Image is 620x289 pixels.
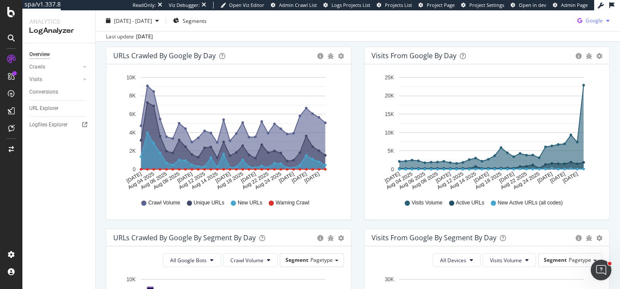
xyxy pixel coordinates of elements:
text: 10K [127,276,136,283]
div: Viz Debugger: [169,2,200,9]
div: circle-info [317,53,323,59]
div: bug [328,235,334,241]
div: ReadOnly: [133,2,156,9]
a: Visits [29,75,81,84]
text: [DATE] [176,171,193,184]
text: 10K [127,75,136,81]
text: 0 [391,166,394,173]
text: 6K [129,111,136,117]
text: [DATE] [536,171,554,184]
div: Crawls [29,63,45,72]
text: Aug 06 2025 [398,171,426,191]
span: All Google Bots [170,257,207,264]
div: bug [586,235,592,241]
a: Crawls [29,63,81,72]
text: [DATE] [214,171,232,184]
div: Visits [29,75,42,84]
a: Projects List [377,2,412,9]
a: URL Explorer [29,104,89,113]
text: [DATE] [384,171,401,184]
a: Open in dev [511,2,546,9]
text: [DATE] [549,171,566,184]
text: Aug 06 2025 [139,171,168,191]
svg: A chart. [113,71,344,191]
span: New URLs [238,199,262,207]
span: Crawl Volume [148,199,180,207]
div: Overview [29,50,50,59]
text: [DATE] [434,171,452,184]
div: gear [338,53,344,59]
text: Aug 18 2025 [216,171,244,191]
text: [DATE] [473,171,490,184]
a: Open Viz Editor [220,2,264,9]
div: Analytics [29,17,88,26]
div: Last update [106,33,153,41]
span: Pagetype [310,256,333,264]
text: [DATE] [125,171,143,184]
span: Admin Page [561,2,588,8]
div: bug [328,53,334,59]
text: Aug 12 2025 [178,171,206,191]
text: [DATE] [278,171,295,184]
button: Visits Volume [483,253,536,267]
text: 2K [129,148,136,154]
span: Project Settings [469,2,504,8]
div: URL Explorer [29,104,59,113]
text: 15K [385,111,394,117]
text: Aug 04 2025 [385,171,414,191]
div: gear [338,235,344,241]
button: All Devices [433,253,480,267]
a: Logfiles Explorer [29,120,89,129]
text: 10K [385,130,394,136]
text: Aug 08 2025 [152,171,181,191]
span: Project Page [427,2,455,8]
div: circle-info [576,235,582,241]
text: 8K [129,93,136,99]
span: Segment [544,256,567,264]
span: Segment [285,256,308,264]
span: Crawl Volume [230,257,263,264]
div: circle-info [317,235,323,241]
a: Project Settings [461,2,504,9]
text: Aug 22 2025 [499,171,528,191]
span: All Devices [440,257,466,264]
span: Open Viz Editor [229,2,264,8]
div: bug [586,53,592,59]
span: New Active URLs (all codes) [498,199,563,207]
button: Segments [170,14,210,28]
text: Aug 08 2025 [411,171,439,191]
button: Google [574,14,613,28]
span: Google [586,17,603,24]
div: gear [596,235,602,241]
text: [DATE] [562,171,579,184]
text: [DATE] [240,171,257,184]
text: 0 [133,166,136,173]
div: Visits from Google by day [372,51,456,60]
text: Aug 04 2025 [127,171,155,191]
button: All Google Bots [163,253,221,267]
span: Warning Crawl [276,199,309,207]
text: [DATE] [304,171,321,184]
button: Crawl Volume [223,253,278,267]
div: gear [596,53,602,59]
iframe: Intercom live chat [591,260,611,280]
a: Conversions [29,88,89,97]
span: [DATE] - [DATE] [114,17,152,24]
text: Aug 14 2025 [190,171,219,191]
a: Admin Page [553,2,588,9]
a: Project Page [418,2,455,9]
a: Overview [29,50,89,59]
text: 5K [387,148,394,154]
span: Open in dev [519,2,546,8]
div: URLs Crawled by Google By Segment By Day [113,233,256,242]
span: Projects List [385,2,412,8]
div: Conversions [29,88,58,97]
text: Aug 14 2025 [449,171,477,191]
text: 30K [385,276,394,283]
text: [DATE] [498,171,515,184]
text: 25K [385,75,394,81]
div: [DATE] [136,33,153,41]
text: Aug 22 2025 [241,171,270,191]
span: Active URLs [456,199,484,207]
